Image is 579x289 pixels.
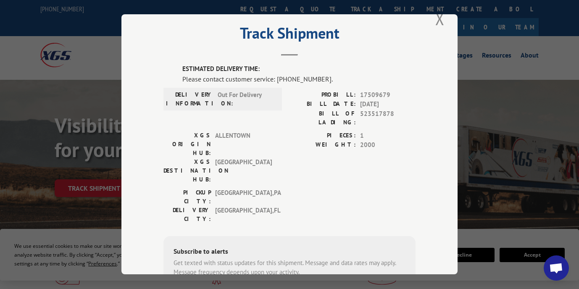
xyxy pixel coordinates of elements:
span: 523517878 [360,109,416,127]
span: [DATE] [360,100,416,109]
span: 17509679 [360,90,416,100]
label: BILL DATE: [289,100,356,109]
div: Subscribe to alerts [174,246,405,258]
label: XGS ORIGIN HUB: [163,131,211,158]
label: PICKUP CITY: [163,188,211,206]
div: Please contact customer service: [PHONE_NUMBER]. [182,74,416,84]
span: ALLENTOWN [215,131,272,158]
span: Out For Delivery [218,90,274,108]
label: PROBILL: [289,90,356,100]
label: WEIGHT: [289,140,356,150]
label: BILL OF LADING: [289,109,356,127]
label: ESTIMATED DELIVERY TIME: [182,64,416,74]
label: DELIVERY INFORMATION: [166,90,213,108]
h2: Track Shipment [163,27,416,43]
label: XGS DESTINATION HUB: [163,158,211,184]
span: [GEOGRAPHIC_DATA] , FL [215,206,272,223]
div: Get texted with status updates for this shipment. Message and data rates may apply. Message frequ... [174,258,405,277]
a: Open chat [544,255,569,281]
span: [GEOGRAPHIC_DATA] [215,158,272,184]
label: PIECES: [289,131,356,141]
span: [GEOGRAPHIC_DATA] , PA [215,188,272,206]
span: 1 [360,131,416,141]
label: DELIVERY CITY: [163,206,211,223]
button: Close modal [433,7,447,30]
span: 2000 [360,140,416,150]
